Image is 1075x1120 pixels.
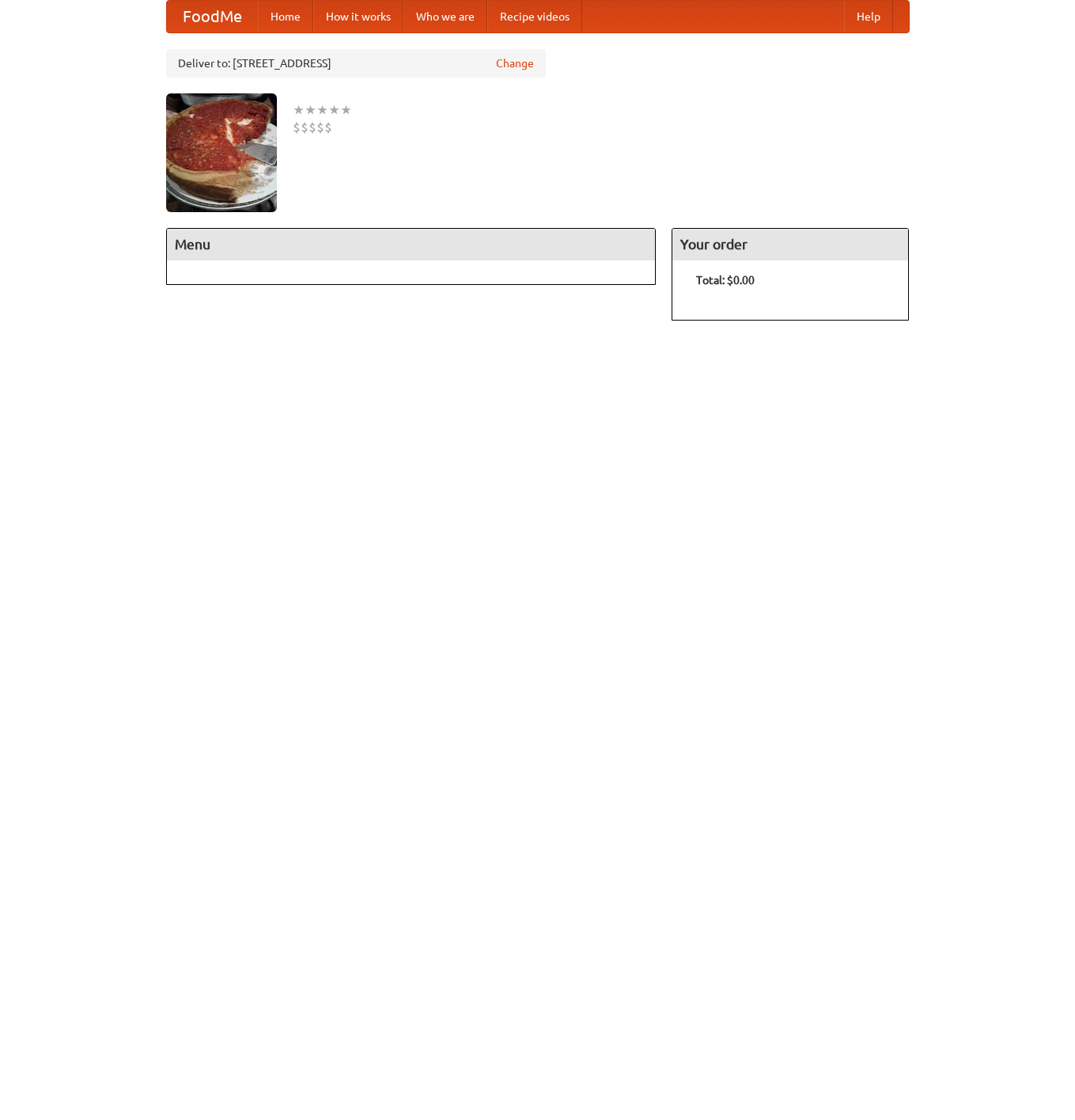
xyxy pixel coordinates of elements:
a: FoodMe [167,1,258,32]
a: Who we are [403,1,487,32]
li: $ [293,119,301,136]
li: $ [308,119,316,136]
h4: Your order [672,229,908,260]
a: How it works [313,1,403,32]
li: $ [324,119,332,136]
li: $ [301,119,308,136]
a: Recipe videos [487,1,582,32]
h4: Menu [167,229,656,260]
li: $ [316,119,324,136]
a: Home [258,1,313,32]
li: ★ [340,101,352,119]
li: ★ [293,101,305,119]
li: ★ [305,101,316,119]
a: Change [496,55,534,71]
li: ★ [316,101,328,119]
a: Help [844,1,893,32]
li: ★ [328,101,340,119]
div: Deliver to: [STREET_ADDRESS] [166,49,546,78]
img: angular.jpg [166,93,277,212]
b: Total: $0.00 [696,274,755,287]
